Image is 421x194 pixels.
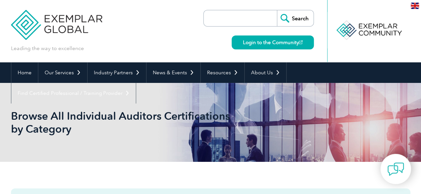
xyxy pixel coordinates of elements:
a: Home [11,62,38,83]
input: Search [277,10,314,26]
img: open_square.png [299,40,303,44]
a: Login to the Community [232,35,314,49]
a: About Us [245,62,286,83]
p: Leading the way to excellence [11,45,84,52]
a: Industry Partners [88,62,146,83]
img: en [411,3,419,9]
h1: Browse All Individual Auditors Certifications by Category [11,109,267,135]
img: contact-chat.png [387,161,404,177]
a: News & Events [146,62,200,83]
a: Resources [201,62,244,83]
a: Find Certified Professional / Training Provider [11,83,136,103]
a: Our Services [38,62,87,83]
